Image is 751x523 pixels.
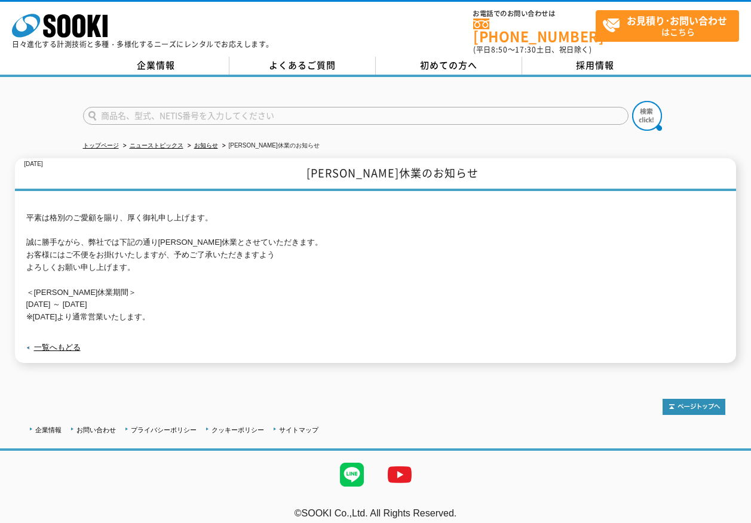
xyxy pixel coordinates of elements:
a: 初めての方へ [376,57,522,75]
a: 企業情報 [83,57,229,75]
a: お見積り･お問い合わせはこちら [596,10,739,42]
li: [PERSON_NAME]休業のお知らせ [220,140,320,152]
a: サイトマップ [279,426,318,433]
a: クッキーポリシー [211,426,264,433]
a: お問い合わせ [76,426,116,433]
span: はこちら [602,11,738,41]
img: YouTube [376,451,424,499]
a: 企業情報 [35,426,62,433]
a: お知らせ [194,142,218,149]
a: プライバシーポリシー [131,426,197,433]
input: 商品名、型式、NETIS番号を入力してください [83,107,629,125]
a: トップページ [83,142,119,149]
strong: お見積り･お問い合わせ [627,13,727,27]
a: ニューストピックス [130,142,183,149]
h1: [PERSON_NAME]休業のお知らせ [15,158,736,191]
img: トップページへ [663,399,725,415]
p: 平素は格別のご愛顧を賜り、厚く御礼申し上げます。 誠に勝手ながら、弊社では下記の通り[PERSON_NAME]休業とさせていただきます。 お客様にはご不便をお掛けいたしますが、予めご了承いただき... [26,212,725,324]
a: 採用情報 [522,57,669,75]
img: btn_search.png [632,101,662,131]
a: 一覧へもどる [34,343,81,352]
span: 初めての方へ [420,59,477,72]
span: 17:30 [515,44,537,55]
img: LINE [328,451,376,499]
a: よくあるご質問 [229,57,376,75]
span: お電話でのお問い合わせは [473,10,596,17]
p: 日々進化する計測技術と多種・多様化するニーズにレンタルでお応えします。 [12,41,274,48]
p: [DATE] [24,158,42,171]
a: [PHONE_NUMBER] [473,19,596,43]
span: 8:50 [491,44,508,55]
span: (平日 ～ 土日、祝日除く) [473,44,591,55]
